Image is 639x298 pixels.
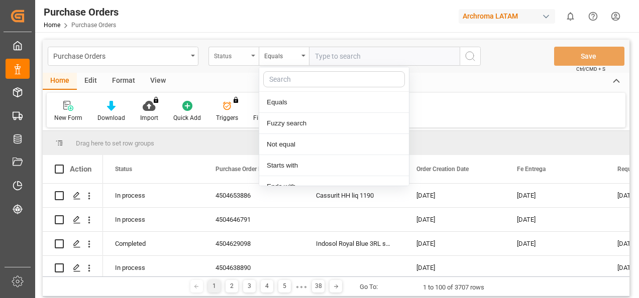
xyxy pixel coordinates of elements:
div: Archroma LATAM [459,9,555,24]
button: close menu [259,47,309,66]
div: New Form [54,113,82,122]
div: Press SPACE to select this row. [43,184,103,208]
div: Cassurit HH liq 1190 [304,184,404,207]
div: View [143,73,173,90]
div: Press SPACE to select this row. [43,232,103,256]
div: In process [103,256,203,279]
div: Starts with [259,155,409,176]
div: [DATE] [505,208,605,231]
div: Purchase Orders [53,49,187,62]
div: In process [103,184,203,207]
div: [DATE] [404,232,505,255]
div: Fuzzy search [259,113,409,134]
div: 1 [208,280,221,292]
input: Search [263,71,405,87]
span: Fe Entrega [517,166,546,173]
input: Type to search [309,47,460,66]
span: Drag here to set row groups [76,139,154,147]
div: 4504653886 [203,184,304,207]
button: Archroma LATAM [459,7,559,26]
div: 4504638890 [203,256,304,279]
div: 3 [243,280,256,292]
div: Home [43,73,77,90]
div: 1 to 100 of 3707 rows [423,282,484,292]
div: 4504646791 [203,208,304,231]
a: Home [44,22,60,29]
div: Action [70,165,91,174]
div: Status [214,49,248,61]
button: Help Center [582,5,604,28]
div: Indosol Royal Blue 3RL sgr 0015 [304,232,404,255]
div: 38 [312,280,325,292]
div: Not equal [259,134,409,155]
span: Order Creation Date [416,166,469,173]
div: 4 [261,280,273,292]
div: Ends with [259,176,409,197]
span: Ctrl/CMD + S [576,65,605,73]
button: search button [460,47,481,66]
div: Completed [103,232,203,255]
div: [DATE] [505,184,605,207]
button: open menu [48,47,198,66]
span: Purchase Order Number [216,166,279,173]
button: open menu [208,47,259,66]
button: show 0 new notifications [559,5,582,28]
div: Equals [259,92,409,113]
div: Format [104,73,143,90]
div: ● ● ● [296,283,307,290]
div: [DATE] [404,184,505,207]
div: [DATE] [404,256,505,279]
div: 2 [226,280,238,292]
span: Status [115,166,132,173]
div: Equals [264,49,298,61]
div: [DATE] [404,208,505,231]
div: Quick Add [173,113,201,122]
button: Save [554,47,624,66]
div: In process [103,208,203,231]
div: Edit [77,73,104,90]
div: Download [97,113,125,122]
div: 4504629098 [203,232,304,255]
div: Press SPACE to select this row. [43,256,103,280]
div: File Browser [253,113,286,122]
div: Purchase Orders [44,5,119,20]
div: Go To: [360,282,378,292]
div: Press SPACE to select this row. [43,208,103,232]
div: [DATE] [505,232,605,255]
div: 5 [278,280,291,292]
